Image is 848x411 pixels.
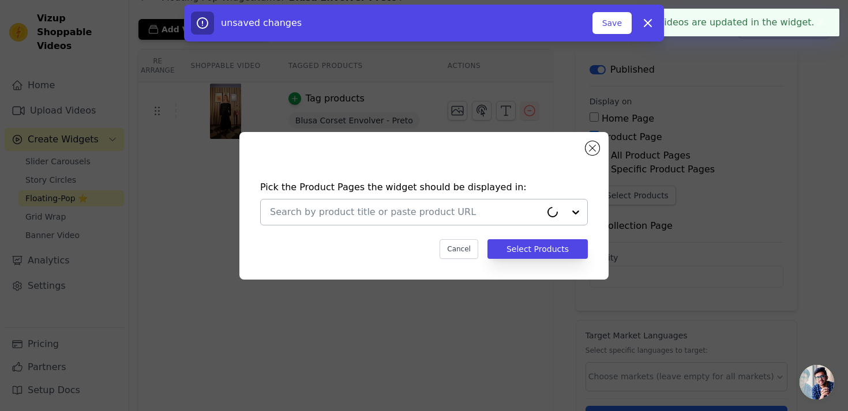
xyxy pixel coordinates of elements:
input: Search by product title or paste product URL [270,205,541,219]
button: Select Products [487,239,588,259]
button: Close modal [586,141,599,155]
button: Cancel [440,239,478,259]
div: Open chat [800,365,834,399]
button: Save [592,12,632,34]
h4: Pick the Product Pages the widget should be displayed in: [260,180,588,194]
span: unsaved changes [221,17,302,28]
